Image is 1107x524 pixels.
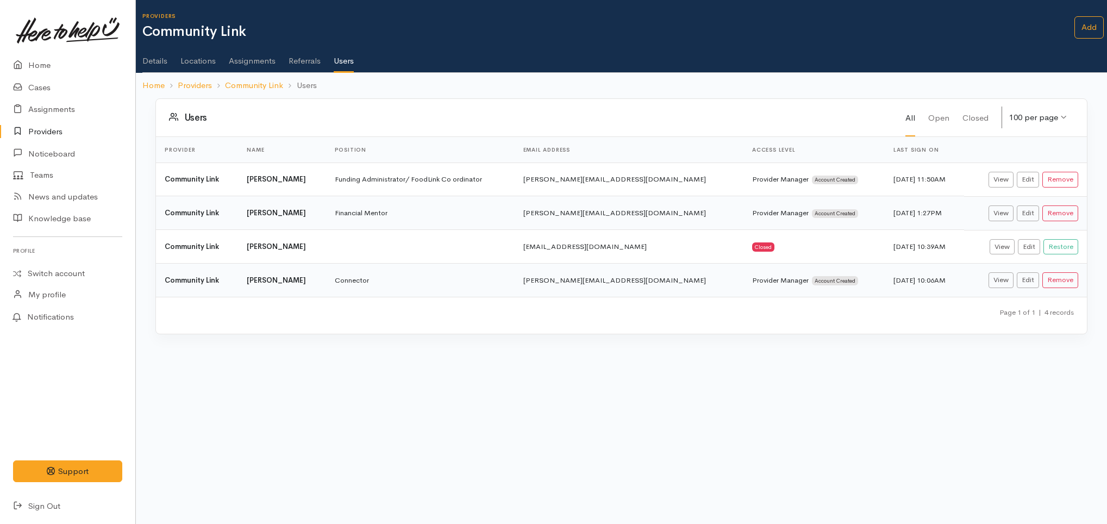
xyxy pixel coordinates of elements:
button: Remove [1042,172,1078,188]
div: Closed [752,242,774,251]
td: Connector [326,263,515,297]
a: Referrals [289,42,321,72]
td: Financial Mentor [326,196,515,230]
a: View [989,172,1014,188]
th: Email address [515,137,743,163]
th: Last sign on [885,137,965,163]
a: Providers [178,79,212,92]
nav: breadcrumb [136,73,1107,98]
a: Closed [962,99,989,136]
td: [PERSON_NAME][EMAIL_ADDRESS][DOMAIN_NAME] [515,163,743,196]
b: [PERSON_NAME] [247,276,306,285]
th: Provider [156,137,238,163]
div: Provider Manager [752,208,876,219]
a: Add [1074,16,1104,39]
a: Edit [1017,272,1039,288]
button: Remove [1042,205,1078,221]
h6: Providers [142,13,1074,19]
li: Users [283,79,316,92]
div: Provider Manager [752,174,876,185]
a: Assignments [229,42,276,72]
b: Community Link [165,242,219,251]
h6: Profile [13,244,122,258]
b: [PERSON_NAME] [247,174,306,184]
div: Provider Manager [752,275,876,286]
span: Account Created [812,176,858,184]
a: View [989,205,1014,221]
th: Access level [743,137,885,163]
b: Community Link [165,276,219,285]
a: View [990,239,1015,255]
td: [DATE] 1:27PM [885,196,965,230]
span: | [1039,308,1041,317]
b: Community Link [165,208,219,217]
a: All [905,99,915,136]
a: Edit [1017,205,1039,221]
h1: Community Link [142,24,1074,40]
b: [PERSON_NAME] [247,242,306,251]
a: Users [334,42,354,73]
span: Account Created [812,209,858,218]
b: [PERSON_NAME] [247,208,306,217]
b: Community Link [165,174,219,184]
td: [EMAIL_ADDRESS][DOMAIN_NAME] [515,230,743,264]
td: Funding Administrator/ FoodLink Co ordinator [326,163,515,196]
a: Edit [1017,172,1039,188]
a: Details [142,42,167,72]
a: View [989,272,1014,288]
td: [PERSON_NAME][EMAIL_ADDRESS][DOMAIN_NAME] [515,196,743,230]
div: 100 per page [1009,111,1058,124]
td: [DATE] 10:06AM [885,263,965,297]
button: Restore [1043,239,1078,255]
td: [DATE] 11:50AM [885,163,965,196]
h3: Users [169,112,905,123]
a: Edit [1018,239,1040,255]
a: Locations [180,42,216,72]
th: Name [238,137,326,163]
button: Remove [1042,272,1078,288]
td: [PERSON_NAME][EMAIL_ADDRESS][DOMAIN_NAME] [515,263,743,297]
span: Account Created [812,276,858,285]
a: Community Link [225,79,283,92]
td: [DATE] 10:39AM [885,230,965,264]
small: Page 1 of 1 4 records [999,308,1074,317]
button: Support [13,460,122,483]
th: Position [326,137,515,163]
a: Home [142,79,165,92]
a: Open [928,99,949,136]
